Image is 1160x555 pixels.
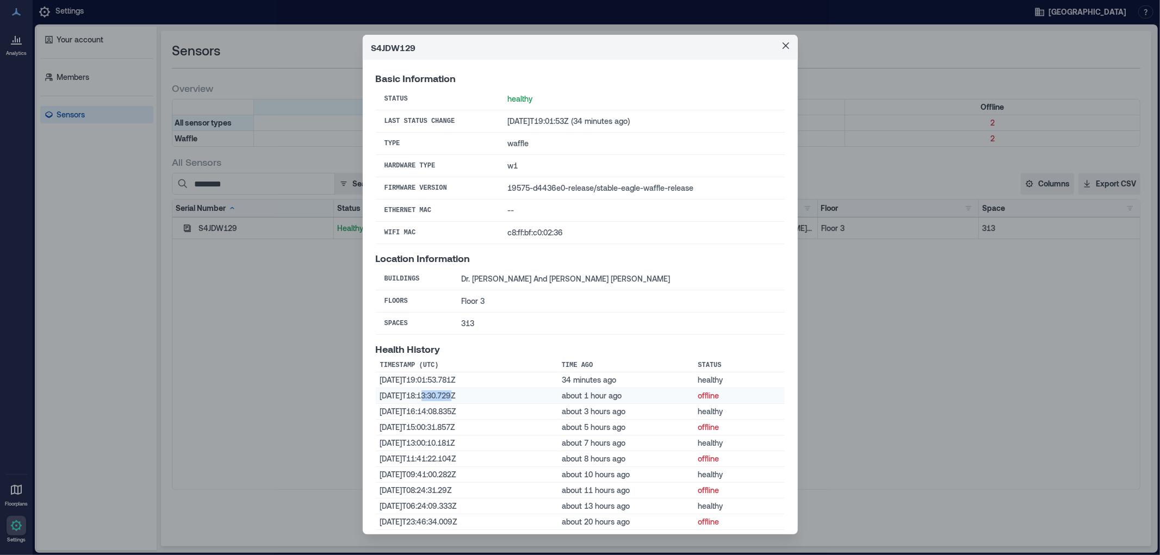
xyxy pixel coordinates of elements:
[376,498,557,514] td: [DATE]T06:24:09.333Z
[376,388,557,404] td: [DATE]T18:13:30.729Z
[452,313,784,335] td: 313
[557,498,694,514] td: about 13 hours ago
[557,451,694,467] td: about 8 hours ago
[376,467,557,483] td: [DATE]T09:41:00.282Z
[376,514,557,530] td: [DATE]T23:46:34.009Z
[376,199,499,222] th: Ethernet MAC
[376,222,499,244] th: WiFi MAC
[499,88,784,110] td: healthy
[376,530,557,546] td: [DATE]T21:47:12.237Z
[557,435,694,451] td: about 7 hours ago
[777,37,795,54] button: Close
[363,35,798,60] header: S4JDW129
[376,133,499,155] th: Type
[693,530,784,546] td: healthy
[499,155,784,177] td: w1
[557,467,694,483] td: about 10 hours ago
[557,530,694,546] td: about 22 hours ago
[376,110,499,133] th: Last Status Change
[376,88,499,110] th: Status
[499,133,784,155] td: waffle
[693,404,784,420] td: healthy
[499,110,784,133] td: [DATE]T19:01:53Z (34 minutes ago)
[693,514,784,530] td: offline
[693,359,784,372] th: Status
[557,514,694,530] td: about 20 hours ago
[376,435,557,451] td: [DATE]T13:00:10.181Z
[557,483,694,498] td: about 11 hours ago
[376,177,499,199] th: Firmware Version
[376,268,453,290] th: Buildings
[376,404,557,420] td: [DATE]T16:14:08.835Z
[376,451,557,467] td: [DATE]T11:41:22.104Z
[452,290,784,313] td: Floor 3
[557,420,694,435] td: about 5 hours ago
[452,268,784,290] td: Dr. [PERSON_NAME] And [PERSON_NAME] [PERSON_NAME]
[693,498,784,514] td: healthy
[376,359,557,372] th: Timestamp (UTC)
[693,388,784,404] td: offline
[557,404,694,420] td: about 3 hours ago
[376,290,453,313] th: Floors
[693,420,784,435] td: offline
[557,372,694,388] td: 34 minutes ago
[376,344,785,354] p: Health History
[499,199,784,222] td: --
[376,420,557,435] td: [DATE]T15:00:31.857Z
[693,435,784,451] td: healthy
[499,177,784,199] td: 19575-d4436e0-release/stable-eagle-waffle-release
[557,359,694,372] th: Time Ago
[557,388,694,404] td: about 1 hour ago
[693,372,784,388] td: healthy
[693,483,784,498] td: offline
[376,73,785,84] p: Basic Information
[376,483,557,498] td: [DATE]T08:24:31.29Z
[693,451,784,467] td: offline
[376,313,453,335] th: Spaces
[693,467,784,483] td: healthy
[376,253,785,264] p: Location Information
[376,372,557,388] td: [DATE]T19:01:53.781Z
[376,155,499,177] th: Hardware Type
[499,222,784,244] td: c8:ff:bf:c0:02:36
